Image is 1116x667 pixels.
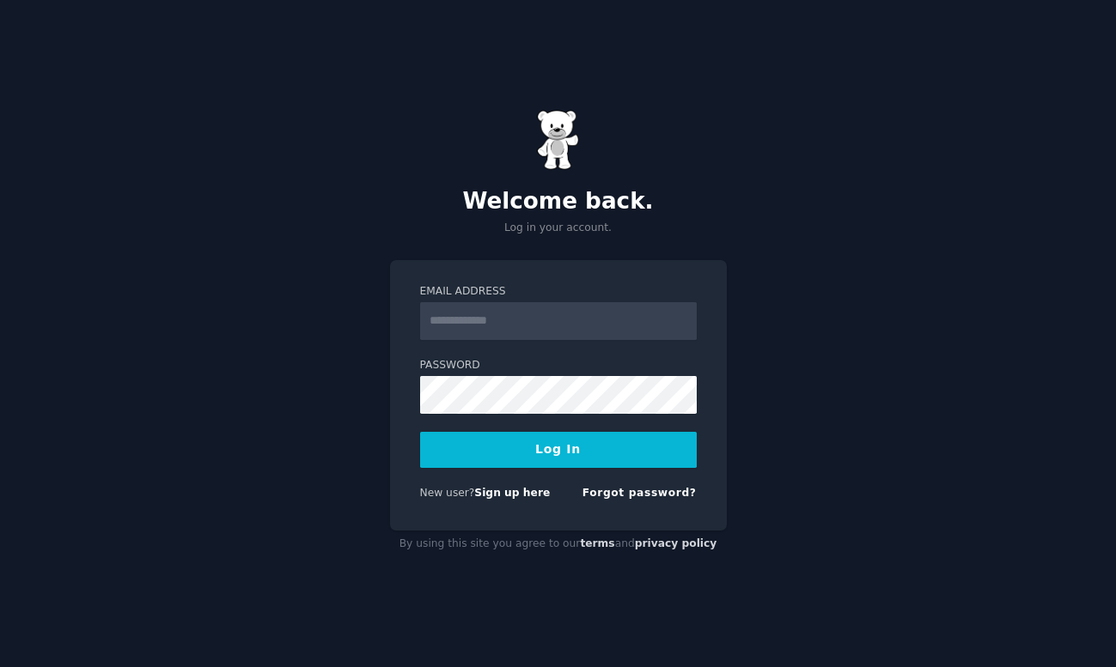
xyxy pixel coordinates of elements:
[390,531,727,558] div: By using this site you agree to our and
[420,358,697,373] label: Password
[580,537,614,549] a: terms
[420,432,697,468] button: Log In
[420,487,475,499] span: New user?
[635,537,717,549] a: privacy policy
[390,188,727,215] h2: Welcome back.
[474,487,550,499] a: Sign up here
[390,221,727,236] p: Log in your account.
[537,110,580,170] img: Gummy Bear
[582,487,697,499] a: Forgot password?
[420,284,697,300] label: Email Address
